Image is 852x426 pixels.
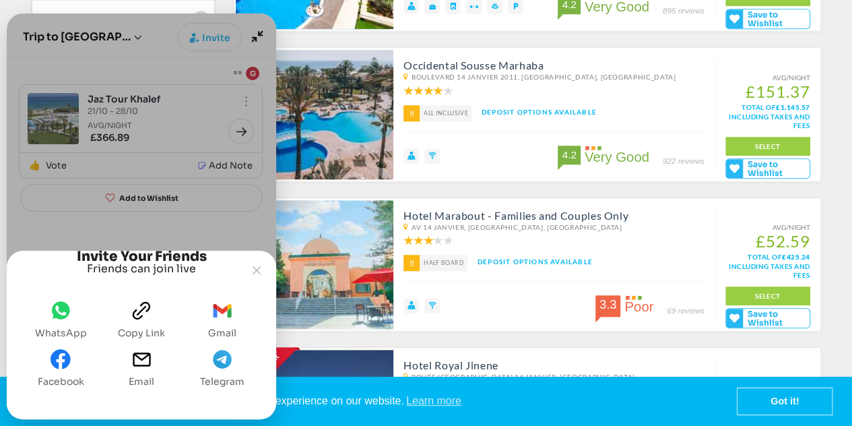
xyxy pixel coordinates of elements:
div: 895 reviews [663,5,704,17]
a: SELECT [725,137,810,156]
span: £425.24 [782,253,810,261]
span: including taxes and fees [729,262,810,279]
div: 4.2 [558,146,580,164]
div: All Inclusive [403,105,471,121]
span: £1,145.57 [776,103,810,111]
span: Deposit options available [403,255,704,270]
a: dismiss cookie message [738,388,832,415]
small: AVG/NIGHT [725,375,810,386]
div: Poor [624,301,653,317]
gamitee-button: Get your friends' opinions [725,308,810,328]
li: WiFi [424,148,440,164]
span: Total of [729,253,810,279]
small: Route [GEOGRAPHIC_DATA] 14 Janvier, [GEOGRAPHIC_DATA], [GEOGRAPHIC_DATA] [403,372,704,388]
a: Star Rating [36,1,214,37]
a: learn more about cookies [404,391,463,411]
div: Very Good [585,151,649,167]
li: 24-hour front desk [403,148,419,164]
gamitee-button: Get your friends' opinions [725,158,810,179]
span: Deposit options available [403,105,704,120]
small: AVG/NIGHT [725,222,810,233]
gamitee-draggable-frame: Joyned Window [7,13,276,419]
div: Half Board [403,255,467,271]
span: Total of [729,103,810,129]
span: £151.37 [746,82,810,101]
li: 24-hour front desk [403,298,419,313]
span: £52.59 [756,231,810,251]
div: Very Good [585,1,649,17]
div: 3.3 [595,295,620,317]
h4: Occidental Sousse Marhaba [403,60,704,98]
gamitee-button: Get your friends' opinions [725,9,810,29]
div: 922 reviews [663,155,704,167]
h4: Hotel Marabout - Families and Couples Only [403,210,704,248]
small: Boulevard 14 Janvier 2011, [GEOGRAPHIC_DATA], [GEOGRAPHIC_DATA] [403,72,704,82]
li: WiFi [424,298,440,313]
a: SELECT [725,286,810,305]
div: 69 reviews [667,305,704,317]
span: including taxes and fees [729,113,810,129]
small: Av 14 Janvier, [GEOGRAPHIC_DATA], [GEOGRAPHIC_DATA] [403,222,704,232]
small: AVG/NIGHT [725,73,810,83]
span: This website uses cookies to ensure you get the best experience on our website. [20,391,737,411]
h4: Hotel Royal Jinene [403,360,704,404]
